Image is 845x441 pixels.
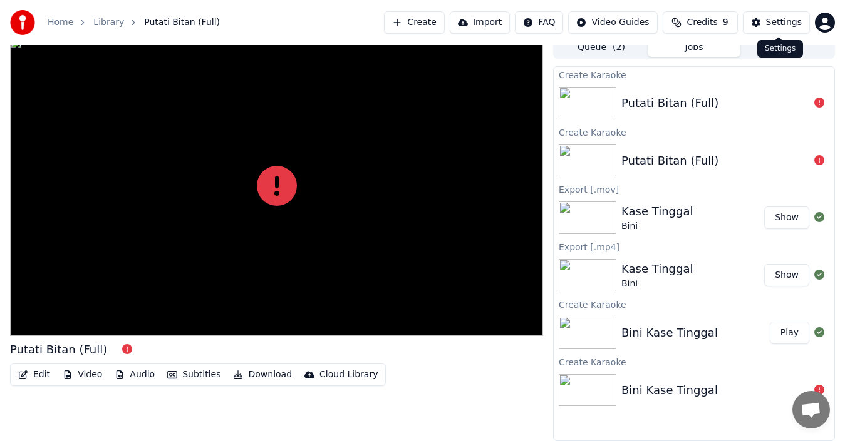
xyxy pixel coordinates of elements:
[621,278,693,290] div: Bini
[554,354,834,369] div: Create Karaoke
[621,382,718,399] div: Bini Kase Tinggal
[10,10,35,35] img: youka
[621,220,693,233] div: Bini
[613,41,625,54] span: ( 2 )
[555,39,648,57] button: Queue
[228,366,297,383] button: Download
[48,16,220,29] nav: breadcrumb
[648,39,740,57] button: Jobs
[554,67,834,82] div: Create Karaoke
[554,239,834,254] div: Export [.mp4]
[450,11,510,34] button: Import
[515,11,563,34] button: FAQ
[757,40,803,58] div: Settings
[663,11,738,34] button: Credits9
[13,366,55,383] button: Edit
[621,152,718,170] div: Putati Bitan (Full)
[770,322,809,344] button: Play
[621,324,718,342] div: Bini Kase Tinggal
[568,11,657,34] button: Video Guides
[740,39,833,57] button: Library
[723,16,728,29] span: 9
[48,16,73,29] a: Home
[554,181,834,196] div: Export [.mov]
[621,94,718,112] div: Putati Bitan (Full)
[764,206,809,229] button: Show
[110,366,160,383] button: Audio
[384,11,445,34] button: Create
[58,366,107,383] button: Video
[687,16,717,29] span: Credits
[764,264,809,286] button: Show
[162,366,226,383] button: Subtitles
[554,124,834,139] div: Create Karaoke
[766,16,802,29] div: Settings
[621,203,693,220] div: Kase Tinggal
[554,297,834,312] div: Create Karaoke
[792,391,830,428] a: Open chat
[319,368,378,381] div: Cloud Library
[144,16,220,29] span: Putati Bitan (Full)
[10,341,107,358] div: Putati Bitan (Full)
[743,11,810,34] button: Settings
[93,16,124,29] a: Library
[621,260,693,278] div: Kase Tinggal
